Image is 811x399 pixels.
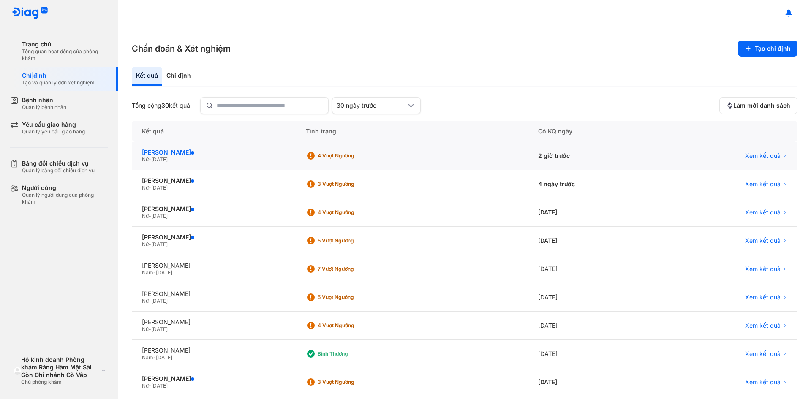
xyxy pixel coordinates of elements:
[21,379,99,385] div: Chủ phòng khám
[142,326,149,332] span: Nữ
[22,41,108,48] div: Trang chủ
[318,350,385,357] div: Bình thường
[528,255,656,283] div: [DATE]
[151,298,168,304] span: [DATE]
[142,354,153,361] span: Nam
[149,185,151,191] span: -
[149,241,151,247] span: -
[528,170,656,198] div: 4 ngày trước
[733,102,790,109] span: Làm mới danh sách
[153,269,156,276] span: -
[528,283,656,312] div: [DATE]
[149,383,151,389] span: -
[318,379,385,385] div: 3 Vượt ngưỡng
[149,326,151,332] span: -
[142,290,286,298] div: [PERSON_NAME]
[149,213,151,219] span: -
[151,156,168,163] span: [DATE]
[318,181,385,187] div: 3 Vượt ngưỡng
[22,160,95,167] div: Bảng đối chiếu dịch vụ
[745,209,781,216] span: Xem kết quả
[738,41,797,57] button: Tạo chỉ định
[21,356,99,379] div: Hộ kinh doanh Phòng khám Răng Hàm Mặt Sài Gòn Chi nhánh Gò Vấp
[318,152,385,159] div: 4 Vượt ngưỡng
[142,318,286,326] div: [PERSON_NAME]
[296,121,528,142] div: Tình trạng
[132,43,231,54] h3: Chẩn đoán & Xét nghiệm
[745,265,781,273] span: Xem kết quả
[142,375,286,383] div: [PERSON_NAME]
[528,312,656,340] div: [DATE]
[528,340,656,368] div: [DATE]
[745,378,781,386] span: Xem kết quả
[528,121,656,142] div: Có KQ ngày
[149,156,151,163] span: -
[142,156,149,163] span: Nữ
[318,209,385,216] div: 4 Vượt ngưỡng
[156,354,172,361] span: [DATE]
[142,233,286,241] div: [PERSON_NAME]
[318,294,385,301] div: 5 Vượt ngưỡng
[142,205,286,213] div: [PERSON_NAME]
[22,184,108,192] div: Người dùng
[528,142,656,170] div: 2 giờ trước
[142,149,286,156] div: [PERSON_NAME]
[142,241,149,247] span: Nữ
[156,269,172,276] span: [DATE]
[22,121,85,128] div: Yêu cầu giao hàng
[528,198,656,227] div: [DATE]
[22,96,66,104] div: Bệnh nhân
[22,192,108,205] div: Quản lý người dùng của phòng khám
[318,322,385,329] div: 4 Vượt ngưỡng
[132,102,190,109] div: Tổng cộng kết quả
[745,180,781,188] span: Xem kết quả
[22,104,66,111] div: Quản lý bệnh nhân
[151,383,168,389] span: [DATE]
[745,152,781,160] span: Xem kết quả
[318,237,385,244] div: 5 Vượt ngưỡng
[22,79,95,86] div: Tạo và quản lý đơn xét nghiệm
[22,128,85,135] div: Quản lý yêu cầu giao hàng
[142,347,286,354] div: [PERSON_NAME]
[142,298,149,304] span: Nữ
[149,298,151,304] span: -
[337,102,406,109] div: 30 ngày trước
[142,269,153,276] span: Nam
[22,72,95,79] div: Chỉ định
[745,293,781,301] span: Xem kết quả
[151,241,168,247] span: [DATE]
[132,67,162,86] div: Kết quả
[151,213,168,219] span: [DATE]
[528,368,656,396] div: [DATE]
[318,266,385,272] div: 7 Vượt ngưỡng
[14,367,21,375] img: logo
[142,213,149,219] span: Nữ
[142,185,149,191] span: Nữ
[745,350,781,358] span: Xem kết quả
[528,227,656,255] div: [DATE]
[142,383,149,389] span: Nữ
[161,102,169,109] span: 30
[12,7,48,20] img: logo
[132,121,296,142] div: Kết quả
[153,354,156,361] span: -
[22,167,95,174] div: Quản lý bảng đối chiếu dịch vụ
[151,185,168,191] span: [DATE]
[162,67,195,86] div: Chỉ định
[151,326,168,332] span: [DATE]
[745,322,781,329] span: Xem kết quả
[22,48,108,62] div: Tổng quan hoạt động của phòng khám
[142,262,286,269] div: [PERSON_NAME]
[719,97,797,114] button: Làm mới danh sách
[142,177,286,185] div: [PERSON_NAME]
[745,237,781,244] span: Xem kết quả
